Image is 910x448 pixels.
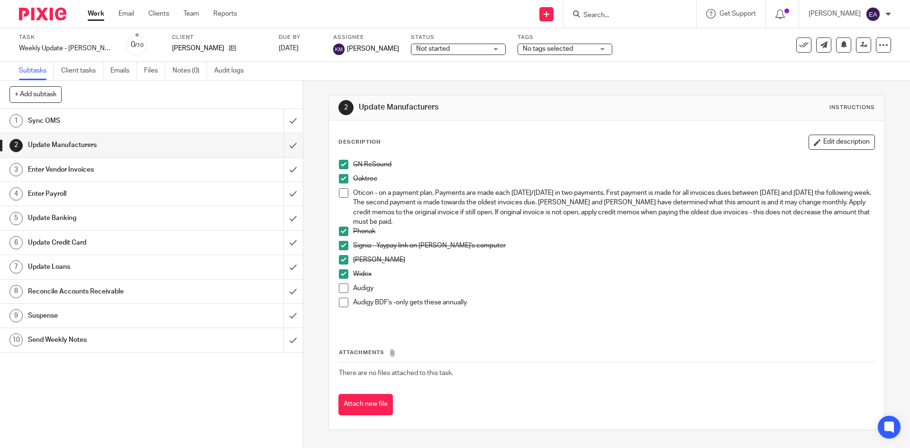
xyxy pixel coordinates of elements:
p: Widex [353,269,874,279]
h1: Enter Vendor Invoices [28,163,192,177]
div: 0 [131,39,144,50]
a: Reports [213,9,237,18]
h1: Update Manufacturers [28,138,192,152]
span: Get Support [719,10,756,17]
a: Email [118,9,134,18]
label: Task [19,34,114,41]
h1: Enter Payroll [28,187,192,201]
label: Tags [518,34,612,41]
h1: Reconcile Accounts Receivable [28,284,192,299]
a: Subtasks [19,62,54,80]
a: Notes (0) [173,62,207,80]
h1: Suspense [28,309,192,323]
span: [DATE] [279,45,299,52]
div: Instructions [829,104,875,111]
div: Weekly Update - [PERSON_NAME] 2 [19,44,114,53]
p: Audigy [353,283,874,293]
span: Not started [416,46,450,52]
a: Clients [148,9,169,18]
div: 7 [9,260,23,274]
button: Attach new file [338,394,393,415]
h1: Sync OMS [28,114,192,128]
input: Search [582,11,668,20]
div: 1 [9,114,23,128]
h1: Update Banking [28,211,192,225]
a: Client tasks [61,62,103,80]
img: Pixie [19,8,66,20]
label: Status [411,34,506,41]
a: Audit logs [214,62,251,80]
img: svg%3E [865,7,881,22]
label: Client [172,34,267,41]
div: 2 [338,100,354,115]
h1: Update Loans [28,260,192,274]
small: /10 [135,43,144,48]
p: Signia - Yaypay link on [PERSON_NAME]'s computer [353,241,874,250]
p: [PERSON_NAME] [353,255,874,265]
img: svg%3E [333,44,345,55]
div: 6 [9,236,23,249]
div: 4 [9,187,23,201]
p: [PERSON_NAME] [172,44,224,53]
h1: Update Manufacturers [359,102,627,112]
p: [PERSON_NAME] [809,9,861,18]
p: Phonak [353,227,874,236]
p: Description [338,138,381,146]
p: Audigy BDF's -only gets these annually [353,298,874,307]
div: 3 [9,163,23,176]
h1: Update Credit Card [28,236,192,250]
div: 5 [9,212,23,225]
span: No tags selected [523,46,573,52]
div: 8 [9,285,23,298]
label: Assignee [333,34,399,41]
div: Weekly Update - Fligor 2 [19,44,114,53]
span: Attachments [339,350,384,355]
a: Team [183,9,199,18]
p: Oticon - on a payment plan. Payments are made each [DATE]/[DATE] in two payments. First payment i... [353,188,874,227]
a: Emails [110,62,137,80]
span: There are no files attached to this task. [339,370,453,376]
p: GN ReSound [353,160,874,169]
h1: Send Weekly Notes [28,333,192,347]
div: 9 [9,309,23,322]
p: Oaktree [353,174,874,183]
a: Files [144,62,165,80]
button: + Add subtask [9,86,62,102]
span: [PERSON_NAME] [347,44,399,54]
div: 2 [9,139,23,152]
div: 10 [9,333,23,347]
a: Work [88,9,104,18]
label: Due by [279,34,321,41]
button: Edit description [809,135,875,150]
